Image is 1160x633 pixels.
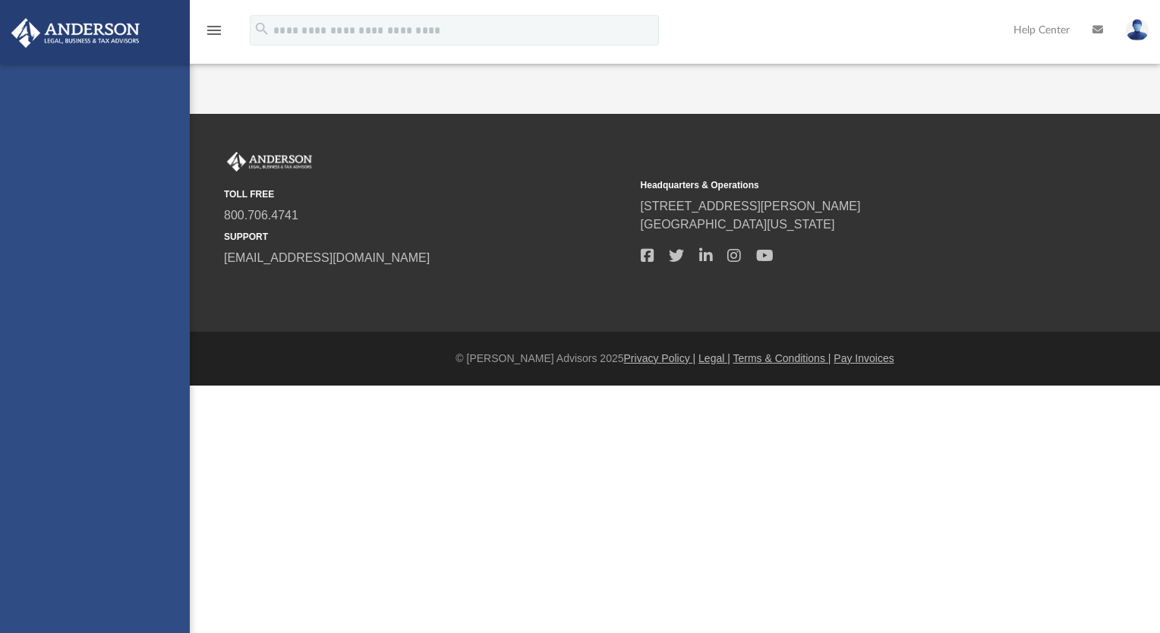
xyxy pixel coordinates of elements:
i: menu [205,21,223,39]
a: Privacy Policy | [624,352,696,364]
a: Legal | [698,352,730,364]
a: [EMAIL_ADDRESS][DOMAIN_NAME] [224,251,430,264]
a: 800.706.4741 [224,209,298,222]
i: search [254,20,270,37]
a: menu [205,29,223,39]
small: Headquarters & Operations [641,178,1047,192]
img: Anderson Advisors Platinum Portal [7,18,144,48]
a: [STREET_ADDRESS][PERSON_NAME] [641,200,861,213]
img: User Pic [1126,19,1149,41]
a: Terms & Conditions | [733,352,831,364]
a: [GEOGRAPHIC_DATA][US_STATE] [641,218,835,231]
a: Pay Invoices [834,352,894,364]
small: TOLL FREE [224,187,630,201]
img: Anderson Advisors Platinum Portal [224,152,315,172]
div: © [PERSON_NAME] Advisors 2025 [190,351,1160,367]
small: SUPPORT [224,230,630,244]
